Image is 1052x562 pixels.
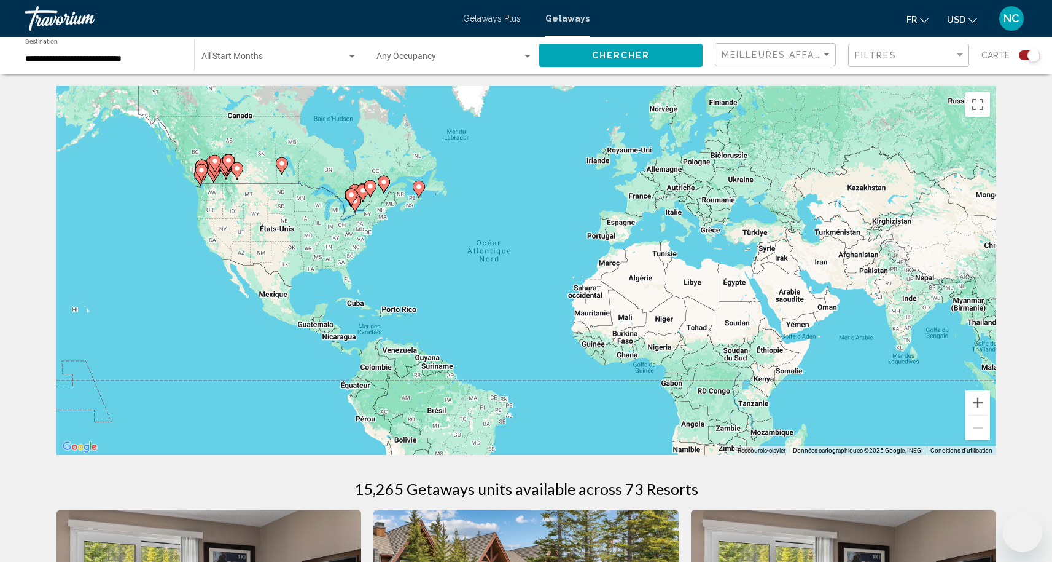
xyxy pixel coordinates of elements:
button: User Menu [996,6,1027,31]
span: Chercher [592,51,650,61]
span: NC [1003,12,1019,25]
button: Change currency [947,10,977,28]
button: Zoom arrière [965,416,990,440]
span: fr [906,15,917,25]
a: Getaways [545,14,590,23]
button: Chercher [539,44,703,66]
span: Filtres [855,50,897,60]
img: Google [60,439,100,455]
button: Change language [906,10,929,28]
button: Zoom avant [965,390,990,415]
mat-select: Sort by [722,50,832,60]
a: Conditions d'utilisation (s'ouvre dans un nouvel onglet) [930,447,992,454]
span: Carte [981,47,1010,64]
span: USD [947,15,965,25]
a: Ouvrir cette zone dans Google Maps (s'ouvre dans une nouvelle fenêtre) [60,439,100,455]
button: Basculer en plein écran [965,92,990,117]
span: Données cartographiques ©2025 Google, INEGI [793,447,923,454]
a: Getaways Plus [463,14,521,23]
h1: 15,265 Getaways units available across 73 Resorts [354,480,698,498]
span: Meilleures affaires [722,50,838,60]
button: Raccourcis-clavier [738,446,785,455]
iframe: Bouton de lancement de la fenêtre de messagerie [1003,513,1042,552]
button: Filter [848,43,969,68]
a: Travorium [25,6,451,31]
